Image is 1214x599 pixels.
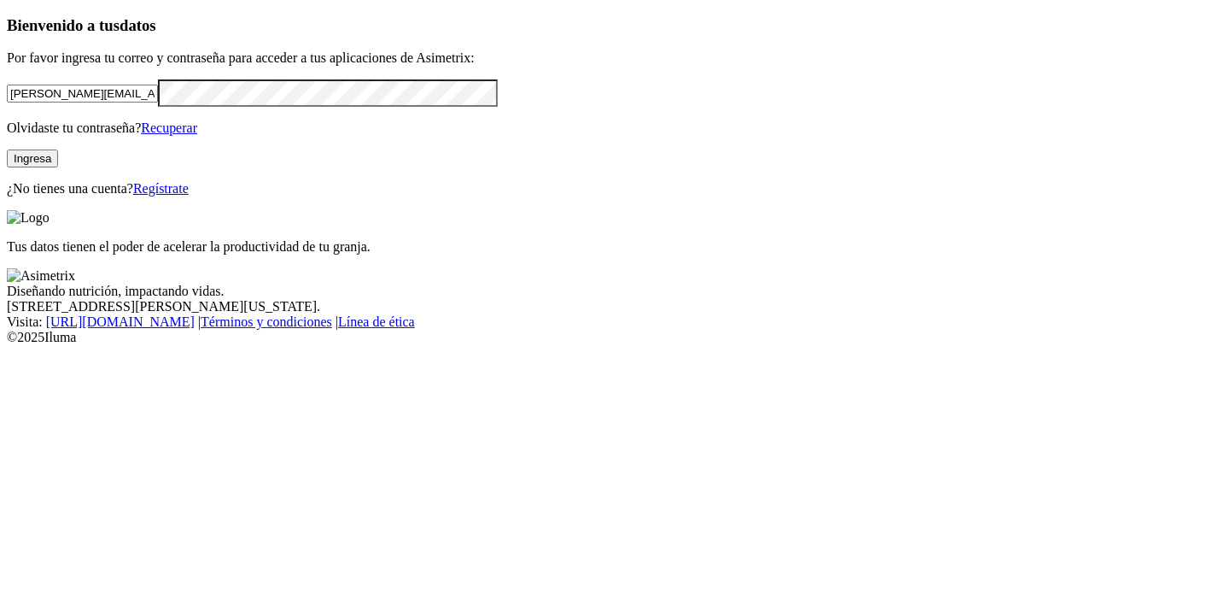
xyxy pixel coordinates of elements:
[7,181,1207,197] p: ¿No tienes una cuenta?
[7,284,1207,299] div: Diseñando nutrición, impactando vidas.
[120,16,156,34] span: datos
[7,210,50,226] img: Logo
[7,85,158,103] input: Tu correo
[7,314,1207,330] div: Visita : | |
[7,16,1207,35] h3: Bienvenido a tus
[133,181,189,196] a: Regístrate
[7,239,1207,255] p: Tus datos tienen el poder de acelerar la productividad de tu granja.
[7,330,1207,345] div: © 2025 Iluma
[141,120,197,135] a: Recuperar
[7,150,58,167] button: Ingresa
[7,299,1207,314] div: [STREET_ADDRESS][PERSON_NAME][US_STATE].
[201,314,332,329] a: Términos y condiciones
[46,314,195,329] a: [URL][DOMAIN_NAME]
[7,120,1207,136] p: Olvidaste tu contraseña?
[338,314,415,329] a: Línea de ética
[7,268,75,284] img: Asimetrix
[7,50,1207,66] p: Por favor ingresa tu correo y contraseña para acceder a tus aplicaciones de Asimetrix:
